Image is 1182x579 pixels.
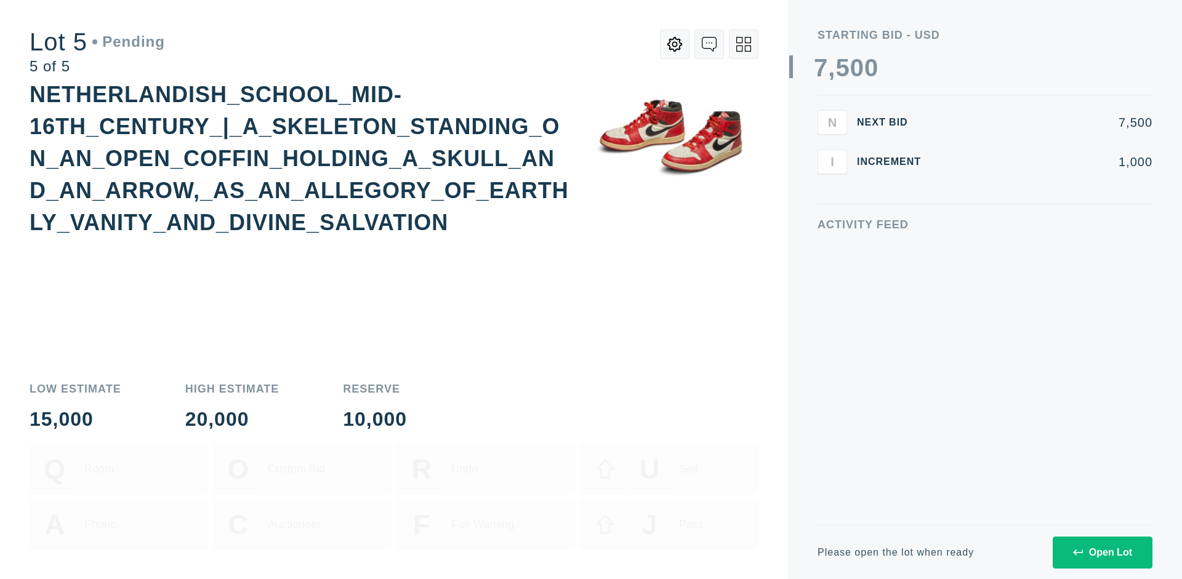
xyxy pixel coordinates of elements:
div: 0 [864,55,878,80]
div: Pending [92,34,165,49]
div: 5 of 5 [30,59,165,74]
div: Starting Bid - USD [818,30,1152,41]
span: I [830,154,834,169]
span: N [828,115,837,129]
div: 7 [814,55,828,80]
div: 5 [835,55,850,80]
div: , [828,55,835,301]
div: High Estimate [185,383,279,394]
div: Activity Feed [818,219,1152,230]
div: Lot 5 [30,30,165,54]
button: I [818,150,847,174]
div: Reserve [343,383,407,394]
button: N [818,110,847,135]
div: Open Lot [1073,547,1132,558]
div: 1,000 [941,156,1152,168]
div: 10,000 [343,409,407,429]
div: 20,000 [185,409,279,429]
div: NETHERLANDISH_SCHOOL_MID-16TH_CENTURY_|_A_SKELETON_STANDING_ON_AN_OPEN_COFFIN_HOLDING_A_SKULL_AND... [30,82,569,235]
div: Next Bid [857,118,931,127]
div: Low Estimate [30,383,121,394]
div: 7,500 [941,116,1152,129]
div: Please open the lot when ready [818,548,974,557]
button: Open Lot [1053,537,1152,569]
div: Increment [857,157,931,167]
div: 15,000 [30,409,121,429]
div: 0 [850,55,864,80]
